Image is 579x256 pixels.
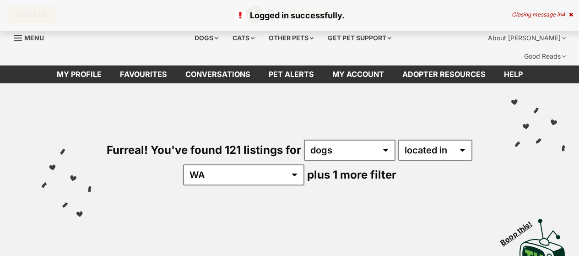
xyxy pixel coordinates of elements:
[262,29,320,47] div: Other pets
[393,65,495,83] a: Adopter resources
[9,9,570,22] p: Logged in successfully.
[48,65,111,83] a: My profile
[495,65,532,83] a: Help
[321,29,398,47] div: Get pet support
[482,29,572,47] div: About [PERSON_NAME]
[24,34,44,42] span: Menu
[512,11,573,18] div: Closing message in
[226,29,261,47] div: Cats
[14,29,50,45] a: Menu
[260,65,323,83] a: Pet alerts
[307,168,396,181] span: plus 1 more filter
[188,29,225,47] div: Dogs
[518,47,572,65] div: Good Reads
[499,214,541,247] span: Boop this!
[111,65,176,83] a: Favourites
[562,11,565,18] span: 4
[107,143,301,157] span: Furreal! You've found 121 listings for
[176,65,260,83] a: conversations
[323,65,393,83] a: My account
